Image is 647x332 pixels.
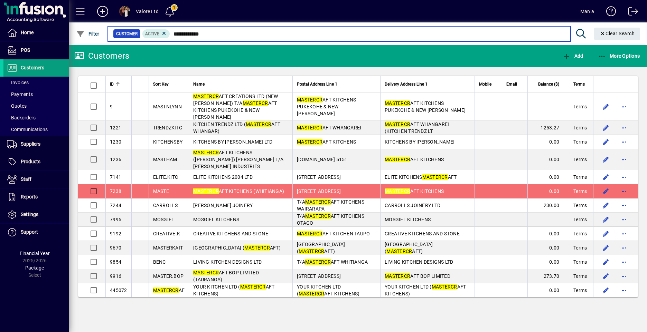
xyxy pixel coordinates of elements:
[532,80,565,88] div: Balance ($)
[297,139,322,145] em: MASTERCR
[7,103,27,109] span: Quotes
[110,259,121,265] span: 9854
[193,150,219,155] em: MASTERCR
[153,125,182,130] span: TRENDZKITC
[600,200,611,211] button: Edit
[297,97,356,116] span: AFT KITCHENS PUKEKOHE & NEW [PERSON_NAME]
[299,291,324,296] em: MASTERCR
[297,231,322,236] em: MASTERCR
[21,30,34,35] span: Home
[21,47,30,53] span: POS
[110,80,127,88] div: ID
[527,283,569,297] td: 0.00
[385,157,444,162] span: AFT KITCHENS
[297,157,348,162] span: [DOMAIN_NAME] 5151
[527,198,569,213] td: 230.00
[110,203,121,208] span: 7244
[3,224,69,241] a: Support
[618,186,629,197] button: More options
[193,188,219,194] em: MASTERCR
[385,100,466,113] span: AFT KITCHENS PUKEKOHE & NEW [PERSON_NAME]
[20,251,50,256] span: Financial Year
[145,31,159,36] span: Active
[618,271,629,282] button: More options
[153,273,184,279] span: MASTER.BOP
[193,270,219,275] em: MASTERCR
[153,188,169,194] span: MASTE
[573,230,587,237] span: Terms
[385,139,454,145] span: KITCHENS BY [PERSON_NAME]
[618,122,629,133] button: More options
[110,231,121,236] span: 9192
[618,256,629,267] button: More options
[3,77,69,88] a: Invoices
[573,188,587,195] span: Terms
[600,242,611,253] button: Edit
[153,104,182,109] span: MASTNLYNN
[385,231,460,236] span: CREATIVE KITCHENS AND STONE
[246,121,271,127] em: MASTERCR
[385,217,431,222] span: MOSGIEL KITCHENS
[110,217,121,222] span: 7995
[193,188,284,194] span: AFT KITCHENS (WHITIANGA)
[600,122,611,133] button: Edit
[305,199,331,205] em: MASTERCR
[153,139,183,145] span: KITCHENSBY
[297,97,322,102] em: MASTERCR
[600,256,611,267] button: Edit
[573,156,587,163] span: Terms
[3,42,69,59] a: POS
[479,80,491,88] span: Mobile
[297,231,370,236] span: AFT KITCHEN TAUPO
[3,188,69,206] a: Reports
[297,125,322,130] em: MASTERCR
[594,28,640,40] button: Clear
[110,125,121,130] span: 1221
[136,6,159,17] div: Valore Ltd
[153,217,175,222] span: MOSGIEL
[193,80,205,88] span: Name
[527,149,569,170] td: 0.00
[385,273,410,279] em: MASTERCR
[573,80,585,88] span: Terms
[153,259,166,265] span: BENC
[600,214,611,225] button: Edit
[600,154,611,165] button: Edit
[385,188,410,194] em: MASTERCR
[618,200,629,211] button: More options
[25,265,44,271] span: Package
[618,285,629,296] button: More options
[600,31,635,36] span: Clear Search
[110,287,127,293] span: 445072
[142,29,170,38] mat-chip: Activation Status: Active
[193,94,219,99] em: MASTERCR
[527,170,569,184] td: 0.00
[527,255,569,269] td: 0.00
[305,259,331,265] em: MASTERCR
[76,31,100,37] span: Filter
[21,194,38,199] span: Reports
[573,273,587,280] span: Terms
[7,127,48,132] span: Communications
[527,135,569,149] td: 0.00
[600,186,611,197] button: Edit
[110,174,121,180] span: 7141
[573,202,587,209] span: Terms
[21,141,40,147] span: Suppliers
[538,80,559,88] span: Balance ($)
[573,244,587,251] span: Terms
[153,203,178,208] span: CARROLLS
[385,242,433,254] span: [GEOGRAPHIC_DATA] ( AFT)
[110,104,113,109] span: 9
[21,159,40,164] span: Products
[600,228,611,239] button: Edit
[422,174,448,180] em: MASTERCR
[7,80,29,85] span: Invoices
[110,80,114,88] span: ID
[193,284,274,296] span: YOUR KITCHEN LTD ( AFT KITCHENS)
[506,80,523,88] div: Email
[385,100,410,106] em: MASTERCR
[193,174,253,180] span: ELITE KITCHENS 2004 LTD
[385,80,428,88] span: Delivery Address Line 1
[618,154,629,165] button: More options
